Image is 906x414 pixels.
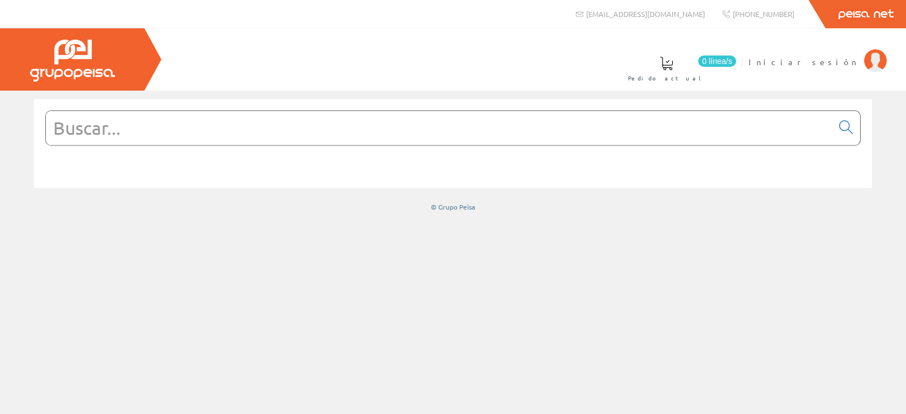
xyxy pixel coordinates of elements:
[34,202,872,212] div: © Grupo Peisa
[749,47,887,58] a: Iniciar sesión
[586,9,705,19] span: [EMAIL_ADDRESS][DOMAIN_NAME]
[733,9,794,19] span: [PHONE_NUMBER]
[698,56,736,67] span: 0 línea/s
[749,56,858,67] span: Iniciar sesión
[628,72,705,84] span: Pedido actual
[46,111,832,145] input: Buscar...
[30,40,115,82] img: Grupo Peisa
